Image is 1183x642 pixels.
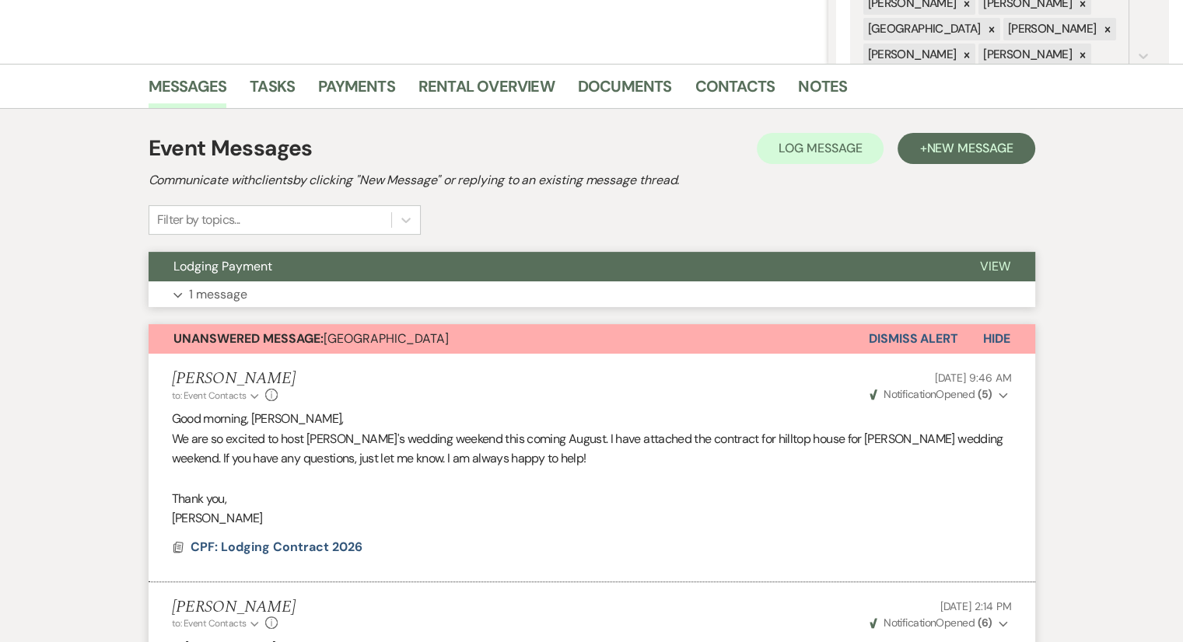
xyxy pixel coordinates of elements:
[869,324,958,354] button: Dismiss Alert
[172,369,296,389] h5: [PERSON_NAME]
[867,386,1012,403] button: NotificationOpened (5)
[695,74,775,108] a: Contacts
[172,617,247,630] span: to: Event Contacts
[863,44,959,66] div: [PERSON_NAME]
[149,132,313,165] h1: Event Messages
[983,330,1010,347] span: Hide
[779,140,862,156] span: Log Message
[870,387,992,401] span: Opened
[149,281,1035,308] button: 1 message
[172,489,1012,509] p: Thank you,
[191,538,366,557] button: CPF: Lodging Contract 2026
[934,371,1011,385] span: [DATE] 9:46 AM
[870,616,992,630] span: Opened
[173,330,449,347] span: [GEOGRAPHIC_DATA]
[157,211,240,229] div: Filter by topics...
[978,44,1074,66] div: [PERSON_NAME]
[798,74,847,108] a: Notes
[318,74,395,108] a: Payments
[172,389,261,403] button: to: Event Contacts
[867,615,1012,631] button: NotificationOpened (6)
[884,387,936,401] span: Notification
[149,171,1035,190] h2: Communicate with clients by clicking "New Message" or replying to an existing message thread.
[172,616,261,630] button: to: Event Contacts
[191,539,362,555] span: CPF: Lodging Contract 2026
[173,258,272,274] span: Lodging Payment
[977,387,992,401] strong: ( 5 )
[172,409,1012,429] p: Good morning, [PERSON_NAME],
[172,429,1012,469] p: We are so excited to host [PERSON_NAME]'s wedding weekend this coming August. I have attached the...
[940,599,1011,613] span: [DATE] 2:14 PM
[172,508,1012,529] p: [PERSON_NAME]
[173,330,324,347] strong: Unanswered Message:
[149,252,955,281] button: Lodging Payment
[189,284,247,305] p: 1 message
[884,616,936,630] span: Notification
[898,133,1034,164] button: +New Message
[149,324,869,354] button: Unanswered Message:[GEOGRAPHIC_DATA]
[955,252,1035,281] button: View
[149,74,227,108] a: Messages
[1003,18,1099,40] div: [PERSON_NAME]
[172,598,296,617] h5: [PERSON_NAME]
[418,74,555,108] a: Rental Overview
[757,133,884,164] button: Log Message
[863,18,983,40] div: [GEOGRAPHIC_DATA]
[980,258,1010,274] span: View
[977,616,992,630] strong: ( 6 )
[250,74,295,108] a: Tasks
[958,324,1035,354] button: Hide
[926,140,1013,156] span: New Message
[578,74,672,108] a: Documents
[172,389,247,402] span: to: Event Contacts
